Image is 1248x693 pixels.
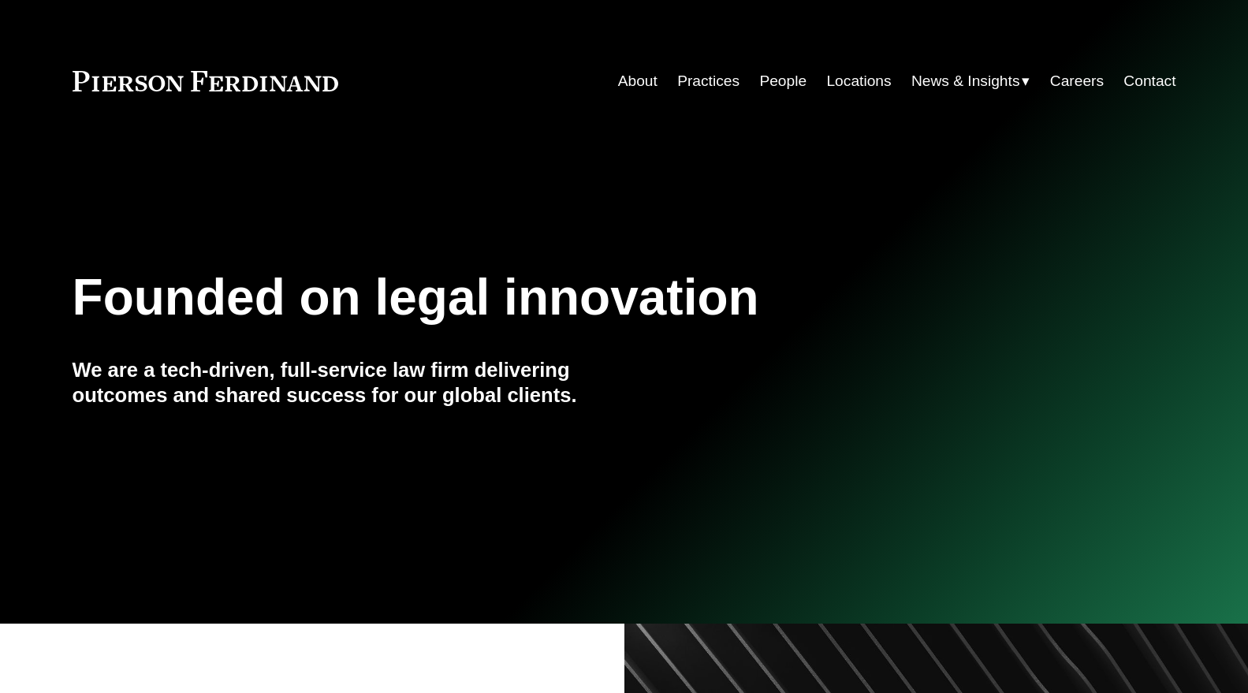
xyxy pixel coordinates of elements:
[911,68,1020,95] span: News & Insights
[1123,66,1175,96] a: Contact
[759,66,807,96] a: People
[1050,66,1104,96] a: Careers
[677,66,739,96] a: Practices
[73,357,624,408] h4: We are a tech-driven, full-service law firm delivering outcomes and shared success for our global...
[73,269,993,326] h1: Founded on legal innovation
[826,66,891,96] a: Locations
[618,66,658,96] a: About
[911,66,1030,96] a: folder dropdown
